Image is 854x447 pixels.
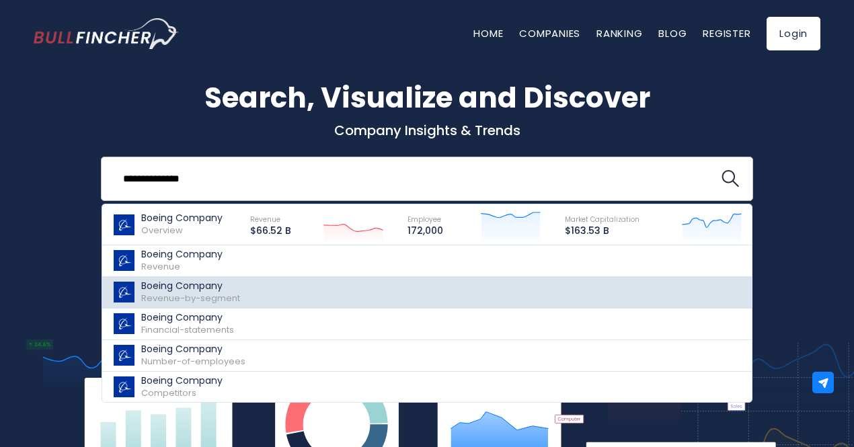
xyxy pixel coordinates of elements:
a: Boeing Company Revenue [102,245,752,277]
a: Boeing Company Financial-statements [102,309,752,340]
a: Boeing Company Overview Revenue $66.52 B Employee 172,000 Market Capitalization $163.53 B [102,204,752,245]
p: What's trending [34,228,820,242]
p: Company Insights & Trends [34,122,820,139]
h1: Search, Visualize and Discover [34,77,820,119]
span: Revenue [141,260,180,273]
p: Boeing Company [141,312,234,323]
a: Boeing Company Revenue-by-segment [102,277,752,309]
span: Employee [407,214,441,225]
p: Boeing Company [141,343,245,355]
p: $163.53 B [565,225,639,237]
a: Companies [519,26,580,40]
span: Market Capitalization [565,214,639,225]
p: $66.52 B [250,225,291,237]
span: Overview [141,224,183,237]
a: Blog [658,26,687,40]
span: Competitors [141,387,196,399]
a: Register [703,26,750,40]
a: Boeing Company Competitors [102,372,752,403]
a: Boeing Company Number-of-employees [102,340,752,372]
span: Financial-statements [141,323,234,336]
a: Home [473,26,503,40]
a: Login [767,17,820,50]
img: Bullfincher logo [34,18,179,49]
p: 172,000 [407,225,443,237]
p: Boeing Company [141,375,223,387]
a: Ranking [596,26,642,40]
img: search icon [722,170,739,188]
p: Boeing Company [141,280,240,292]
a: Go to homepage [34,18,178,49]
p: Boeing Company [141,249,223,260]
span: Revenue-by-segment [141,292,240,304]
span: Revenue [250,214,280,225]
span: Number-of-employees [141,355,245,368]
p: Boeing Company [141,212,223,224]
